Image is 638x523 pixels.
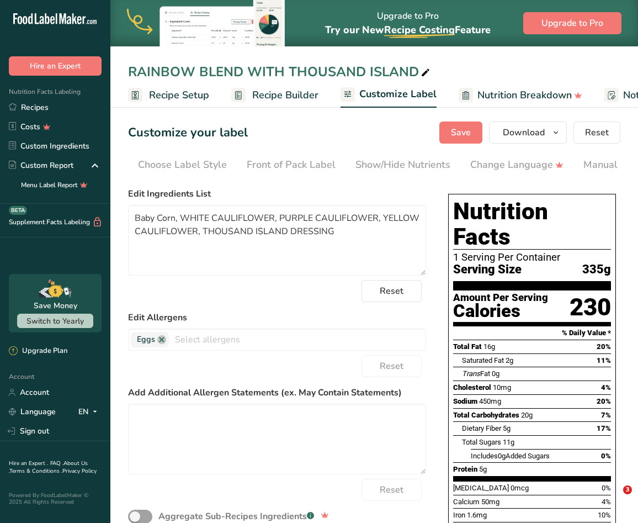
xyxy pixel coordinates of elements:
[597,424,611,432] span: 17%
[477,88,572,103] span: Nutrition Breakdown
[128,187,426,200] label: Edit Ingredients List
[459,83,582,108] a: Nutrition Breakdown
[471,452,550,460] span: Includes Added Sugars
[9,402,56,421] a: Language
[149,88,209,103] span: Recipe Setup
[600,485,627,512] iframe: Intercom live chat
[479,397,501,405] span: 450mg
[231,83,318,108] a: Recipe Builder
[9,206,27,215] div: BETA
[489,121,567,144] button: Download
[453,342,482,351] span: Total Fat
[34,300,77,311] div: Save Money
[158,510,314,523] div: Aggregate Sub-Recipes Ingredients
[573,121,620,144] button: Reset
[541,17,603,30] span: Upgrade to Pro
[325,23,491,36] span: Try our New Feature
[503,126,545,139] span: Download
[451,126,471,139] span: Save
[359,87,437,102] span: Customize Label
[453,411,519,419] span: Total Carbohydrates
[325,1,491,46] div: Upgrade to Pro
[361,479,422,501] button: Reset
[9,56,102,76] button: Hire an Expert
[462,438,501,446] span: Total Sugars
[453,397,477,405] span: Sodium
[138,157,227,172] div: Choose Label Style
[247,157,336,172] div: Front of Pack Label
[601,383,611,392] span: 4%
[462,369,480,378] i: Trans
[9,492,102,505] div: Powered By FoodLabelMaker © 2025 All Rights Reserved
[128,386,426,399] label: Add Additional Allergen Statements (ex. May Contain Statements)
[341,82,437,108] a: Customize Label
[523,12,621,34] button: Upgrade to Pro
[570,293,611,322] div: 230
[128,83,209,108] a: Recipe Setup
[493,383,511,392] span: 10mg
[503,438,514,446] span: 11g
[361,355,422,377] button: Reset
[453,484,509,492] span: [MEDICAL_DATA]
[481,498,499,506] span: 50mg
[597,342,611,351] span: 20%
[601,411,611,419] span: 7%
[9,459,48,467] a: Hire an Expert .
[384,23,455,36] span: Recipe Costing
[597,397,611,405] span: 20%
[137,334,155,346] span: Eggs
[511,484,529,492] span: 0mcg
[169,331,426,348] input: Select allergens
[9,160,73,171] div: Custom Report
[479,465,487,473] span: 5g
[380,360,403,373] span: Reset
[128,311,426,324] label: Edit Allergens
[597,356,611,364] span: 11%
[503,424,511,432] span: 5g
[453,199,611,250] h1: Nutrition Facts
[380,284,403,298] span: Reset
[602,484,611,492] span: 0%
[453,511,465,519] span: Iron
[506,356,513,364] span: 2g
[623,485,632,494] span: 3
[585,126,609,139] span: Reset
[26,316,84,326] span: Switch to Yearly
[128,124,248,142] h1: Customize your label
[453,383,491,392] span: Cholesterol
[252,88,318,103] span: Recipe Builder
[582,263,611,277] span: 335g
[470,157,563,172] div: Change Language
[453,252,611,263] div: 1 Serving Per Container
[453,498,480,506] span: Calcium
[498,452,506,460] span: 0g
[9,459,88,475] a: About Us .
[453,293,548,303] div: Amount Per Serving
[598,511,611,519] span: 10%
[50,459,63,467] a: FAQ .
[462,356,504,364] span: Saturated Fat
[380,483,403,496] span: Reset
[355,157,450,172] div: Show/Hide Nutrients
[453,326,611,340] section: % Daily Value *
[483,342,495,351] span: 16g
[78,405,102,419] div: EN
[492,369,499,378] span: 0g
[521,411,533,419] span: 20g
[361,280,422,302] button: Reset
[467,511,487,519] span: 1.6mg
[453,465,477,473] span: Protein
[62,467,97,475] a: Privacy Policy
[17,314,93,328] button: Switch to Yearly
[462,369,490,378] span: Fat
[453,303,548,319] div: Calories
[9,346,67,357] div: Upgrade Plan
[9,467,62,475] a: Terms & Conditions .
[439,121,482,144] button: Save
[128,62,432,82] div: RAINBOW BLEND WITH THOUSAND ISLAND
[462,424,501,432] span: Dietary Fiber
[453,263,522,277] span: Serving Size
[601,452,611,460] span: 0%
